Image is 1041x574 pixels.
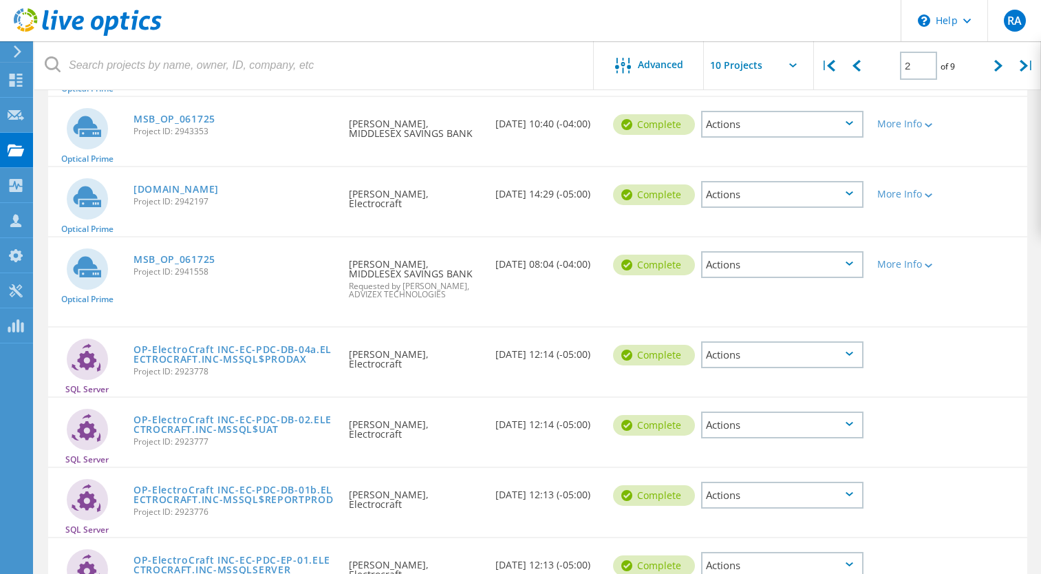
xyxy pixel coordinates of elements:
[14,29,162,39] a: Live Optics Dashboard
[489,237,606,283] div: [DATE] 08:04 (-04:00)
[814,41,842,90] div: |
[65,385,109,394] span: SQL Server
[918,14,930,27] svg: \n
[133,368,335,376] span: Project ID: 2923778
[342,97,489,152] div: [PERSON_NAME], MIDDLESEX SAVINGS BANK
[342,398,489,453] div: [PERSON_NAME], Electrocraft
[1007,15,1022,26] span: RA
[701,251,863,278] div: Actions
[489,468,606,513] div: [DATE] 12:13 (-05:00)
[489,398,606,443] div: [DATE] 12:14 (-05:00)
[65,456,109,464] span: SQL Server
[342,468,489,523] div: [PERSON_NAME], Electrocraft
[133,198,335,206] span: Project ID: 2942197
[342,167,489,222] div: [PERSON_NAME], Electrocraft
[613,485,695,506] div: Complete
[489,97,606,142] div: [DATE] 10:40 (-04:00)
[133,345,335,364] a: OP-ElectroCraft INC-EC-PDC-DB-04a.ELECTROCRAFT.INC-MSSQL$PRODAX
[65,526,109,534] span: SQL Server
[613,345,695,365] div: Complete
[133,184,219,194] a: [DOMAIN_NAME]
[133,438,335,446] span: Project ID: 2923777
[613,415,695,436] div: Complete
[349,282,482,299] span: Requested by [PERSON_NAME], ADVIZEX TECHNOLOGIES
[133,508,335,516] span: Project ID: 2923776
[877,119,942,129] div: More Info
[133,127,335,136] span: Project ID: 2943353
[61,155,114,163] span: Optical Prime
[613,255,695,275] div: Complete
[133,415,335,434] a: OP-ElectroCraft INC-EC-PDC-DB-02.ELECTROCRAFT.INC-MSSQL$UAT
[133,485,335,504] a: OP-ElectroCraft INC-EC-PDC-DB-01b.ELECTROCRAFT.INC-MSSQL$REPORTPROD
[613,114,695,135] div: Complete
[701,181,863,208] div: Actions
[1013,41,1041,90] div: |
[34,41,594,89] input: Search projects by name, owner, ID, company, etc
[61,295,114,304] span: Optical Prime
[342,328,489,383] div: [PERSON_NAME], Electrocraft
[133,114,215,124] a: MSB_OP_061725
[941,61,955,72] span: of 9
[613,184,695,205] div: Complete
[489,328,606,373] div: [DATE] 12:14 (-05:00)
[61,225,114,233] span: Optical Prime
[877,259,942,269] div: More Info
[638,60,683,70] span: Advanced
[701,482,863,509] div: Actions
[701,111,863,138] div: Actions
[877,189,942,199] div: More Info
[701,341,863,368] div: Actions
[133,255,215,264] a: MSB_OP_061725
[342,237,489,312] div: [PERSON_NAME], MIDDLESEX SAVINGS BANK
[701,412,863,438] div: Actions
[489,167,606,213] div: [DATE] 14:29 (-05:00)
[133,268,335,276] span: Project ID: 2941558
